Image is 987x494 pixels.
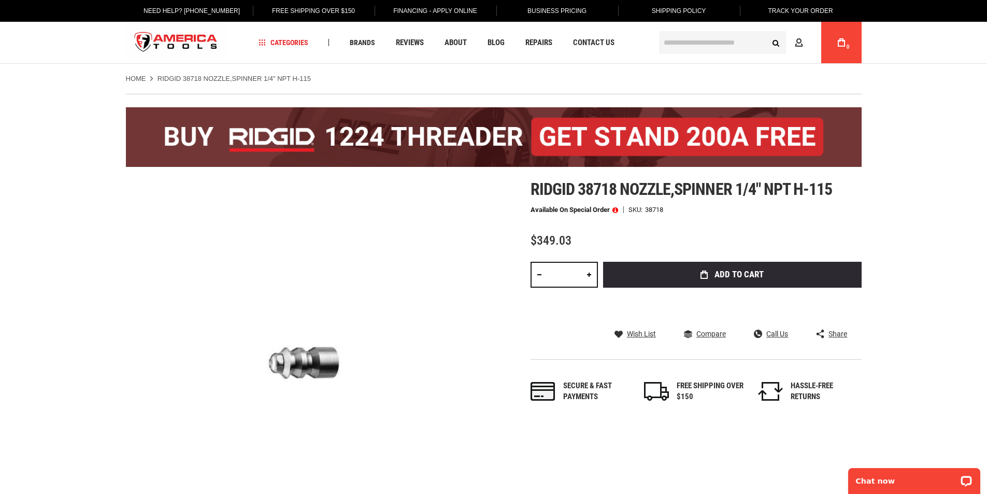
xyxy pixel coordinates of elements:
strong: SKU [628,206,645,213]
span: Categories [259,39,308,46]
span: $349.03 [531,233,571,248]
span: Compare [696,330,726,337]
img: BOGO: Buy the RIDGID® 1224 Threader (26092), get the 92467 200A Stand FREE! [126,107,862,167]
span: Brands [350,39,375,46]
img: shipping [644,382,669,401]
button: Search [766,33,786,52]
a: Reviews [391,36,428,50]
span: Add to Cart [714,270,764,279]
div: 38718 [645,206,663,213]
a: Categories [254,36,313,50]
span: Repairs [525,39,552,47]
a: 0 [832,22,851,63]
span: About [445,39,467,47]
a: Wish List [614,329,656,338]
p: Available on Special Order [531,206,618,214]
img: America Tools [126,23,226,62]
div: Secure & fast payments [563,380,631,403]
iframe: Secure express checkout frame [601,291,864,321]
a: store logo [126,23,226,62]
a: Compare [684,329,726,338]
span: Ridgid 38718 nozzle,spinner 1/4" npt h-115 [531,179,833,199]
a: Call Us [754,329,788,338]
a: About [440,36,471,50]
img: payments [531,382,555,401]
span: Contact Us [573,39,614,47]
a: Brands [345,36,380,50]
a: Blog [483,36,509,50]
a: Home [126,74,146,83]
span: Wish List [627,330,656,337]
a: Contact Us [568,36,619,50]
span: Shipping Policy [652,7,706,15]
span: Reviews [396,39,424,47]
div: HASSLE-FREE RETURNS [791,380,858,403]
span: Call Us [766,330,788,337]
a: Repairs [521,36,557,50]
span: Share [828,330,847,337]
img: returns [758,382,783,401]
div: FREE SHIPPING OVER $150 [677,380,744,403]
strong: RIDGID 38718 NOZZLE,SPINNER 1/4" NPT H-115 [158,75,311,82]
span: Blog [488,39,505,47]
iframe: LiveChat chat widget [841,461,987,494]
span: 0 [847,44,850,50]
button: Add to Cart [603,262,862,288]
